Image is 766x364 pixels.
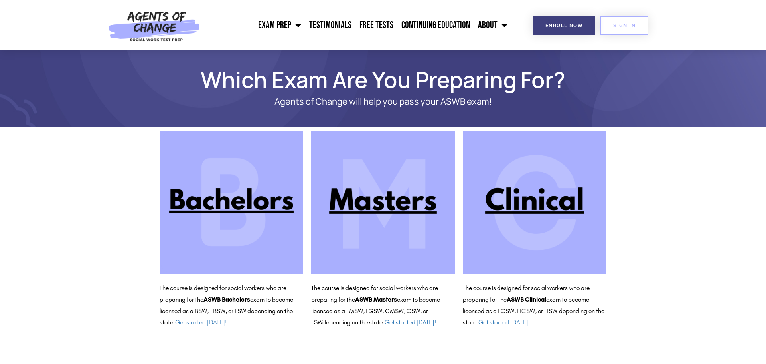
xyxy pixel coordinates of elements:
[355,15,397,35] a: Free Tests
[175,318,227,326] a: Get started [DATE]!
[305,15,355,35] a: Testimonials
[355,296,397,303] b: ASWB Masters
[156,70,610,89] h1: Which Exam Are You Preparing For?
[311,282,455,328] p: The course is designed for social workers who are preparing for the exam to become licensed as a ...
[385,318,436,326] a: Get started [DATE]!
[322,318,436,326] span: depending on the state.
[188,97,578,107] p: Agents of Change will help you pass your ASWB exam!
[545,23,582,28] span: Enroll Now
[613,23,636,28] span: SIGN IN
[507,296,546,303] b: ASWB Clinical
[463,282,606,328] p: The course is designed for social workers who are preparing for the exam to become licensed as a ...
[397,15,474,35] a: Continuing Education
[476,318,530,326] span: . !
[204,15,511,35] nav: Menu
[478,318,528,326] a: Get started [DATE]
[474,15,511,35] a: About
[600,16,648,35] a: SIGN IN
[533,16,595,35] a: Enroll Now
[254,15,305,35] a: Exam Prep
[203,296,250,303] b: ASWB Bachelors
[160,282,303,328] p: The course is designed for social workers who are preparing for the exam to become licensed as a ...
